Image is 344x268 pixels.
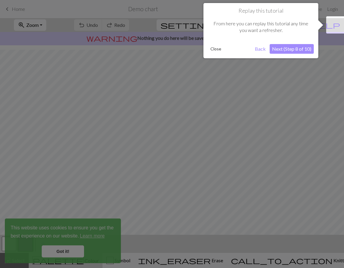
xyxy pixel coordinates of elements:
div: From here you can replay this tutorial any time you want a refresher. [208,14,314,40]
h1: Replay this tutorial [208,8,314,14]
button: Next (Step 8 of 10) [270,44,314,54]
button: Close [208,44,224,53]
div: Replay this tutorial [203,3,318,58]
button: Back [252,44,268,54]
